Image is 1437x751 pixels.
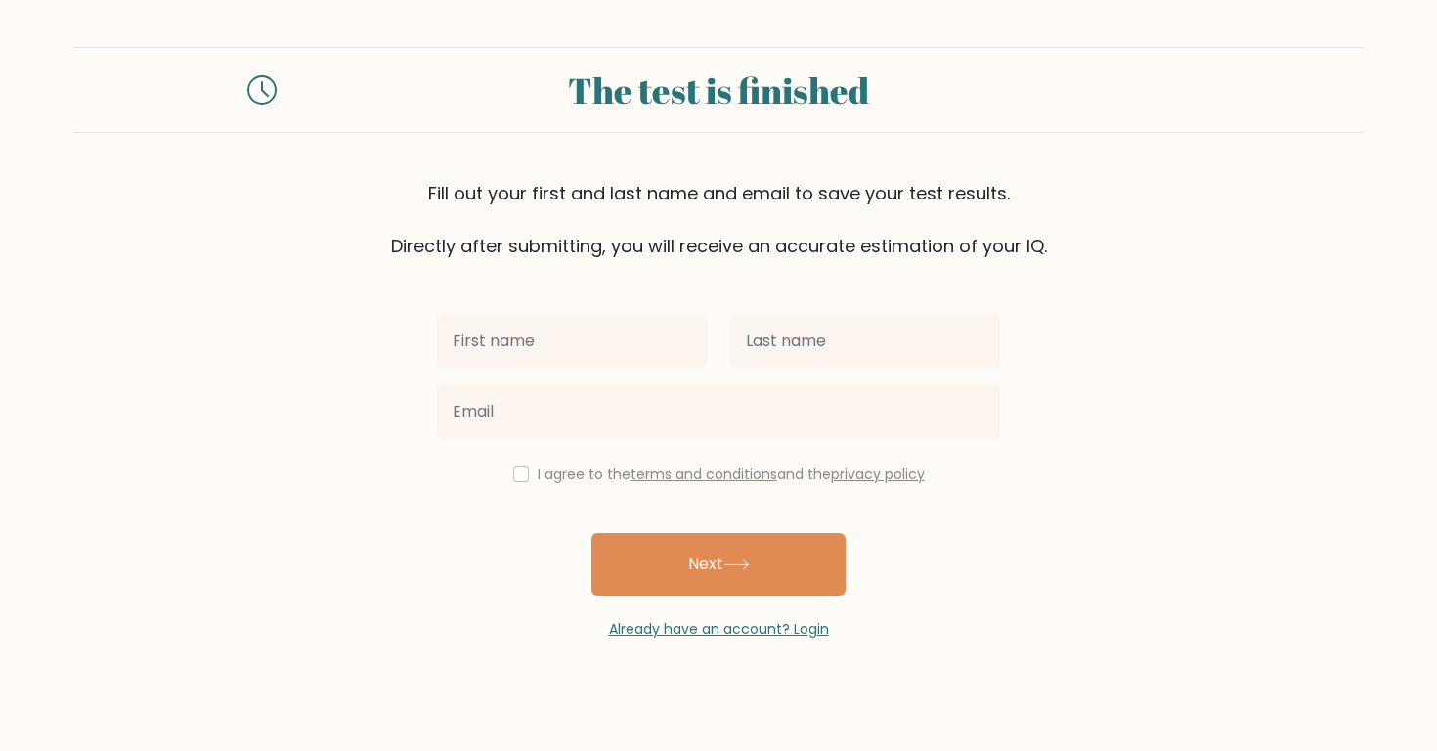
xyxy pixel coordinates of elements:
[538,464,925,484] label: I agree to the and the
[609,619,829,639] a: Already have an account? Login
[437,314,707,369] input: First name
[437,384,1000,439] input: Email
[730,314,1000,369] input: Last name
[73,180,1364,259] div: Fill out your first and last name and email to save your test results. Directly after submitting,...
[591,533,846,596] button: Next
[631,464,777,484] a: terms and conditions
[831,464,925,484] a: privacy policy
[300,64,1137,116] div: The test is finished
